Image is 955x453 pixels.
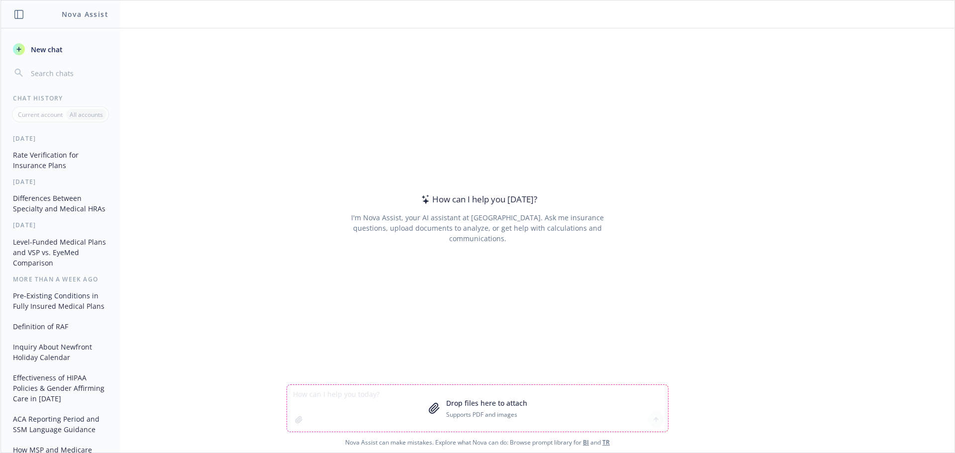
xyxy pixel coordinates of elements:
div: I'm Nova Assist, your AI assistant at [GEOGRAPHIC_DATA]. Ask me insurance questions, upload docum... [337,212,617,244]
div: How can I help you [DATE]? [418,193,537,206]
div: [DATE] [1,178,120,186]
div: Chat History [1,94,120,102]
button: Effectiveness of HIPAA Policies & Gender Affirming Care in [DATE] [9,369,112,407]
button: ACA Reporting Period and SSM Language Guidance [9,411,112,438]
button: Level-Funded Medical Plans and VSP vs. EyeMed Comparison [9,234,112,271]
div: [DATE] [1,221,120,229]
a: BI [583,438,589,447]
button: Pre-Existing Conditions in Fully Insured Medical Plans [9,287,112,314]
p: Supports PDF and images [446,410,527,419]
a: TR [602,438,610,447]
div: [DATE] [1,134,120,143]
p: Current account [18,110,63,119]
button: Differences Between Specialty and Medical HRAs [9,190,112,217]
button: Inquiry About Newfront Holiday Calendar [9,339,112,365]
button: Definition of RAF [9,318,112,335]
span: Nova Assist can make mistakes. Explore what Nova can do: Browse prompt library for and [4,432,951,453]
p: Drop files here to attach [446,398,527,408]
button: Rate Verification for Insurance Plans [9,147,112,174]
h1: Nova Assist [62,9,108,19]
button: New chat [9,40,112,58]
input: Search chats [29,66,108,80]
p: All accounts [70,110,103,119]
span: New chat [29,44,63,55]
div: More than a week ago [1,275,120,283]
